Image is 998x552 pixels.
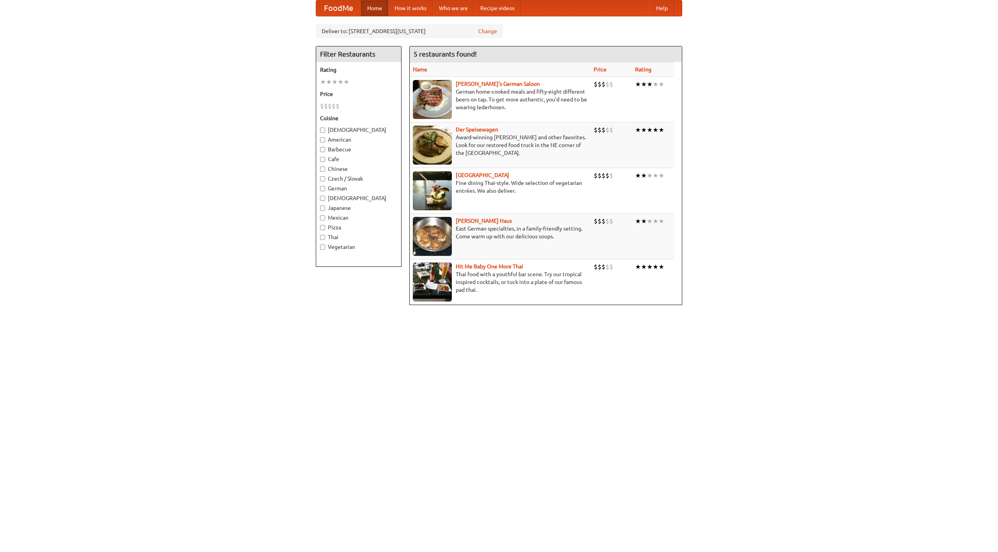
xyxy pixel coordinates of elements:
li: ★ [320,78,326,86]
li: ★ [641,217,647,225]
input: Barbecue [320,147,325,152]
li: ★ [647,80,653,89]
li: $ [594,263,598,271]
li: $ [605,80,609,89]
label: Mexican [320,214,397,222]
li: ★ [653,80,658,89]
li: $ [598,171,602,180]
li: ★ [635,126,641,134]
a: [PERSON_NAME] Haus [456,218,512,224]
h4: Filter Restaurants [316,46,401,62]
input: Thai [320,235,325,240]
li: ★ [641,263,647,271]
label: [DEMOGRAPHIC_DATA] [320,126,397,134]
li: ★ [641,171,647,180]
li: $ [598,126,602,134]
img: babythai.jpg [413,263,452,302]
label: Japanese [320,204,397,212]
li: $ [609,126,613,134]
a: Help [650,0,674,16]
input: Mexican [320,215,325,220]
a: FoodMe [316,0,361,16]
a: [GEOGRAPHIC_DATA] [456,172,509,178]
li: ★ [338,78,343,86]
li: ★ [653,217,658,225]
p: East German specialties, in a family-friendly setting. Come warm up with our delicious soups. [413,225,587,240]
h5: Cuisine [320,114,397,122]
input: Pizza [320,225,325,230]
li: $ [602,217,605,225]
a: Recipe videos [474,0,521,16]
a: How it works [388,0,433,16]
a: Hit Me Baby One More Thai [456,263,523,270]
li: $ [594,80,598,89]
li: ★ [641,80,647,89]
li: ★ [658,80,664,89]
li: $ [328,102,332,110]
ng-pluralize: 5 restaurants found! [414,50,477,58]
li: $ [336,102,340,110]
li: ★ [332,78,338,86]
input: Japanese [320,206,325,211]
li: $ [324,102,328,110]
li: $ [605,171,609,180]
li: ★ [343,78,349,86]
li: $ [609,263,613,271]
h5: Rating [320,66,397,74]
li: $ [594,126,598,134]
img: kohlhaus.jpg [413,217,452,256]
li: $ [609,217,613,225]
li: ★ [635,171,641,180]
img: satay.jpg [413,171,452,210]
li: $ [594,217,598,225]
li: ★ [635,263,641,271]
label: Czech / Slovak [320,175,397,183]
img: esthers.jpg [413,80,452,119]
label: Cafe [320,155,397,163]
p: German home-cooked meals and fifty-eight different beers on tap. To get more authentic, you'd nee... [413,88,587,111]
li: ★ [653,126,658,134]
li: $ [605,126,609,134]
h5: Price [320,90,397,98]
a: Rating [635,66,651,73]
label: American [320,136,397,144]
li: $ [598,80,602,89]
li: ★ [635,80,641,89]
li: $ [609,80,613,89]
li: $ [320,102,324,110]
li: ★ [658,263,664,271]
li: ★ [647,263,653,271]
input: Czech / Slovak [320,176,325,181]
li: $ [598,217,602,225]
div: Deliver to: [STREET_ADDRESS][US_STATE] [316,24,503,38]
input: [DEMOGRAPHIC_DATA] [320,128,325,133]
li: ★ [647,126,653,134]
li: $ [602,171,605,180]
a: Name [413,66,427,73]
p: Award-winning [PERSON_NAME] and other favorites. Look for our restored food truck in the NE corne... [413,133,587,157]
a: Der Speisewagen [456,126,498,133]
input: Vegetarian [320,245,325,250]
a: Price [594,66,607,73]
li: ★ [653,171,658,180]
label: Pizza [320,224,397,231]
li: ★ [326,78,332,86]
li: $ [602,263,605,271]
li: ★ [653,263,658,271]
input: Cafe [320,157,325,162]
a: [PERSON_NAME]'s German Saloon [456,81,540,87]
li: ★ [647,171,653,180]
li: $ [332,102,336,110]
a: Who we are [433,0,474,16]
p: Thai food with a youthful bar scene. Try our tropical inspired cocktails, or tuck into a plate of... [413,270,587,294]
a: Home [361,0,388,16]
label: Chinese [320,165,397,173]
li: ★ [635,217,641,225]
li: $ [602,126,605,134]
input: [DEMOGRAPHIC_DATA] [320,196,325,201]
